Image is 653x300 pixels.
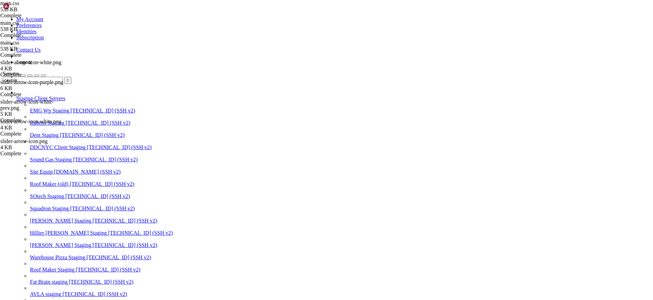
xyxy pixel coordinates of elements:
[0,125,68,131] div: 4 KB
[0,46,68,52] div: 538 KB
[0,79,63,85] span: slider-arrow-icon-purple.png
[0,119,62,124] span: slider-arrow-icon-white.png
[0,40,68,52] span: main.css
[0,20,19,26] span: main.css
[0,144,68,151] div: 4 KB
[0,91,68,98] div: Complete
[0,0,19,6] span: main.css
[0,119,68,131] span: slider-arrow-icon-white.png
[0,26,68,32] div: 538 KB
[0,6,68,13] div: 538 KB
[0,59,68,72] span: slider-arrow-icon-white.png
[0,117,68,123] div: Complete
[0,131,68,137] div: Complete
[0,79,68,91] span: slider-arrow-icon-purple.png
[0,72,68,78] div: Complete
[0,111,68,117] div: 5 KB
[0,85,68,91] div: 6 KB
[0,138,48,144] span: slider-arrow-icon.png
[0,0,68,13] span: main.css
[0,59,62,65] span: slider-arrow-icon-white.png
[0,40,19,46] span: main.css
[0,99,54,111] span: slider-arrow-icon-white-prev.png
[0,13,68,19] div: Complete
[0,20,68,32] span: main.css
[0,32,68,38] div: Complete
[0,66,68,72] div: 4 KB
[0,138,68,151] span: slider-arrow-icon.png
[0,99,68,117] span: slider-arrow-icon-white-prev.png
[0,52,68,58] div: Complete
[0,151,68,157] div: Complete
